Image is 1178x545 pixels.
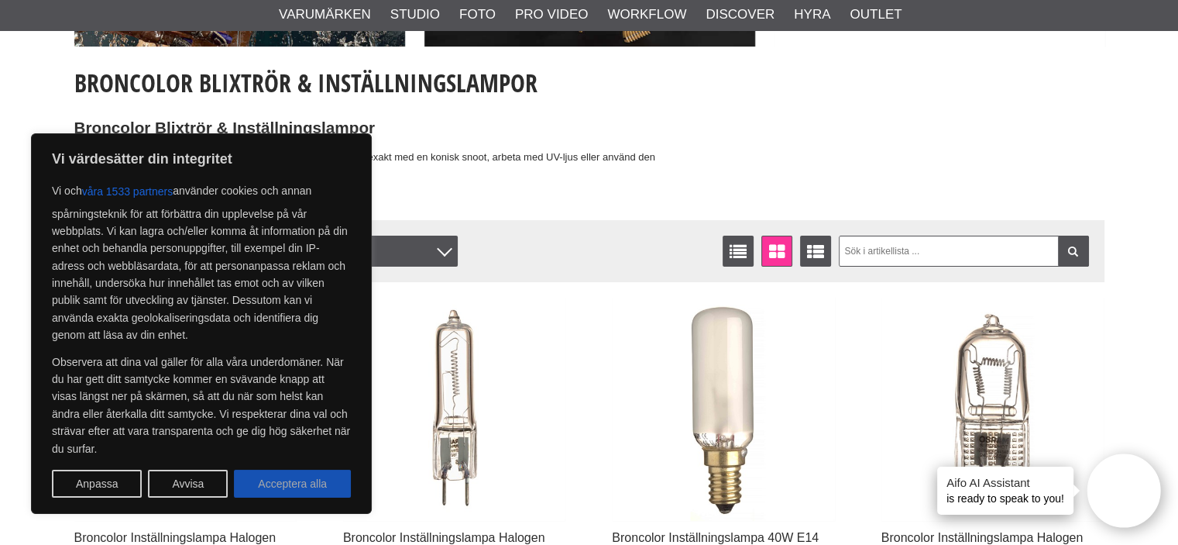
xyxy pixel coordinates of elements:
a: Hyra [794,5,830,25]
input: Sök i artikellista ... [839,236,1089,267]
h2: Broncolor Blixtrör & Inställningslampor [74,117,669,140]
img: Broncolor Inställningslampa Halogen 150W/120V [343,298,566,521]
p: Vi värdesätter din integritet [52,150,351,168]
a: Filtrera [1058,236,1089,267]
button: Acceptera alla [234,470,351,498]
a: Fönstervisning [761,236,792,267]
a: Foto [459,5,496,25]
a: Outlet [850,5,902,25]
a: Workflow [607,5,686,25]
button: Anpassa [52,470,142,498]
a: Pro Video [515,5,588,25]
h4: Aifo AI Assistant [946,474,1064,491]
p: Vi och använder cookies och annan spårningsteknik för att förbättra din upplevelse på vår webbpla... [52,178,351,344]
img: Broncolor Inställningslampa Halogen 300W/120V [881,298,1104,521]
div: is ready to speak to you! [937,467,1073,515]
a: Studio [390,5,440,25]
a: Discover [706,5,774,25]
div: Vi värdesätter din integritet [31,133,372,514]
a: Listvisning [723,236,754,267]
button: Avvisa [148,470,228,498]
a: Utökad listvisning [800,236,831,267]
img: Broncolor Inställningslampa 40W E14 för Boxlite 40 [612,298,835,521]
button: våra 1533 partners [82,178,173,205]
p: Observera att dina val gäller för alla våra underdomäner. När du har gett ditt samtycke kommer en... [52,354,351,457]
h1: broncolor Blixtrör & Inställningslampor [74,66,669,100]
a: Varumärken [279,5,371,25]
